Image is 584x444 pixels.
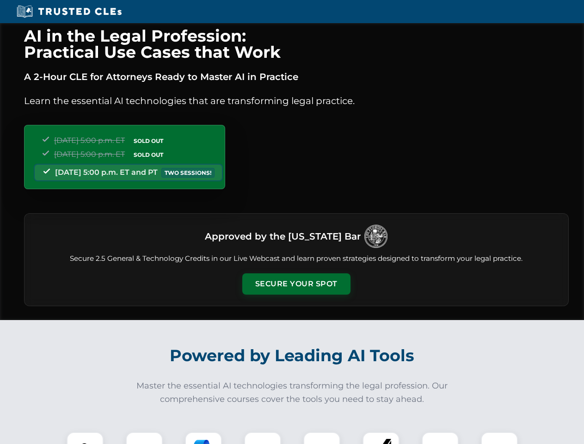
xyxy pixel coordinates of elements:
span: SOLD OUT [130,150,166,160]
img: Logo [364,225,387,248]
h1: AI in the Legal Profession: Practical Use Cases that Work [24,28,569,60]
span: [DATE] 5:00 p.m. ET [54,150,125,159]
p: Secure 2.5 General & Technology Credits in our Live Webcast and learn proven strategies designed ... [36,253,557,264]
p: Learn the essential AI technologies that are transforming legal practice. [24,93,569,108]
p: Master the essential AI technologies transforming the legal profession. Our comprehensive courses... [130,379,454,406]
span: [DATE] 5:00 p.m. ET [54,136,125,145]
p: A 2-Hour CLE for Attorneys Ready to Master AI in Practice [24,69,569,84]
img: Trusted CLEs [14,5,124,18]
span: SOLD OUT [130,136,166,146]
button: Secure Your Spot [242,273,350,295]
h2: Powered by Leading AI Tools [36,339,548,372]
h3: Approved by the [US_STATE] Bar [205,228,361,245]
